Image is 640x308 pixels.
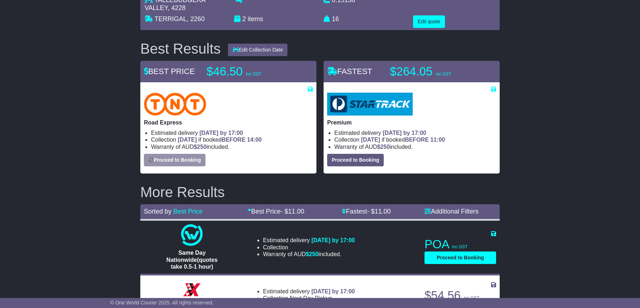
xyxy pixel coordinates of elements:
[413,15,445,28] button: Edit quote
[228,44,288,56] button: Edit Collection Date
[452,244,467,249] span: inc GST
[187,15,205,23] span: , 2260
[436,72,451,77] span: inc GST
[425,237,496,251] p: POA
[144,208,171,215] span: Sorted by
[144,119,313,126] p: Road Express
[367,208,391,215] span: - $
[181,279,203,300] img: Border Express: Express Parcel Service
[425,288,496,303] p: $54.56
[137,41,224,57] div: Best Results
[173,208,203,215] a: Best Price
[342,208,391,215] a: Fastest- $11.00
[327,67,372,76] span: FASTEST
[110,300,214,305] span: © One World Courier 2025. All rights reserved.
[327,154,384,166] button: Proceed to Booking
[263,244,355,251] li: Collection
[405,137,429,143] span: BEFORE
[242,15,246,23] span: 2
[290,295,332,301] span: Next Day Pickup
[334,136,496,143] li: Collection
[374,208,391,215] span: 11.00
[248,15,263,23] span: items
[390,64,479,79] p: $264.05
[309,251,319,257] span: 250
[151,136,313,143] li: Collection
[332,15,339,23] span: 16
[246,72,261,77] span: inc GST
[222,137,246,143] span: BEFORE
[288,208,304,215] span: 11.00
[464,295,479,300] span: inc GST
[151,143,313,150] li: Warranty of AUD included.
[425,208,479,215] a: Additional Filters
[306,251,319,257] span: $
[263,237,355,244] li: Estimated delivery
[263,295,355,302] li: Collection
[311,288,355,294] span: [DATE] by 17:00
[430,137,445,143] span: 11:00
[194,144,207,150] span: $
[178,137,262,143] span: if booked
[168,4,185,11] span: , 4228
[361,137,380,143] span: [DATE]
[144,93,206,116] img: TNT Domestic: Road Express
[383,130,426,136] span: [DATE] by 17:00
[207,64,296,79] p: $46.50
[311,237,355,243] span: [DATE] by 17:00
[425,251,496,264] button: Proceed to Booking
[281,208,304,215] span: - $
[144,67,195,76] span: BEST PRICE
[166,250,218,269] span: Same Day Nationwide(quotes take 0.5-1 hour)
[155,15,187,23] span: TERRIGAL
[247,137,262,143] span: 14:00
[334,129,496,136] li: Estimated delivery
[263,251,355,258] li: Warranty of AUD included.
[327,93,413,116] img: StarTrack: Premium
[197,144,207,150] span: 250
[380,144,390,150] span: 250
[377,144,390,150] span: $
[144,154,205,166] button: Proceed to Booking
[151,129,313,136] li: Estimated delivery
[334,143,496,150] li: Warranty of AUD included.
[263,288,355,295] li: Estimated delivery
[361,137,445,143] span: if booked
[327,119,496,126] p: Premium
[178,137,197,143] span: [DATE]
[140,184,500,200] h2: More Results
[247,208,304,215] a: Best Price- $11.00
[199,130,243,136] span: [DATE] by 17:00
[181,224,203,246] img: One World Courier: Same Day Nationwide(quotes take 0.5-1 hour)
